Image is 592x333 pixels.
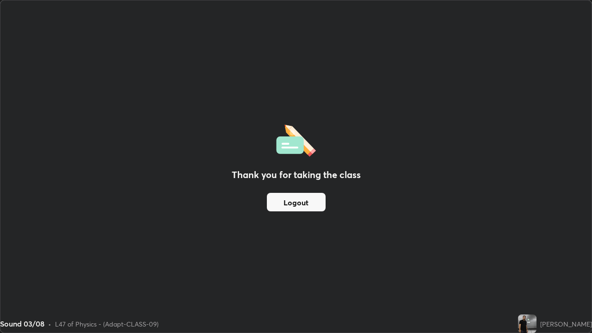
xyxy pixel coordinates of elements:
[48,319,51,329] div: •
[276,122,316,157] img: offlineFeedback.1438e8b3.svg
[518,314,536,333] img: 7c32af597dc844cfb6345d139d228d3f.jpg
[55,319,159,329] div: L47 of Physics - (Adapt-CLASS-09)
[540,319,592,329] div: [PERSON_NAME]
[267,193,326,211] button: Logout
[232,168,361,182] h2: Thank you for taking the class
